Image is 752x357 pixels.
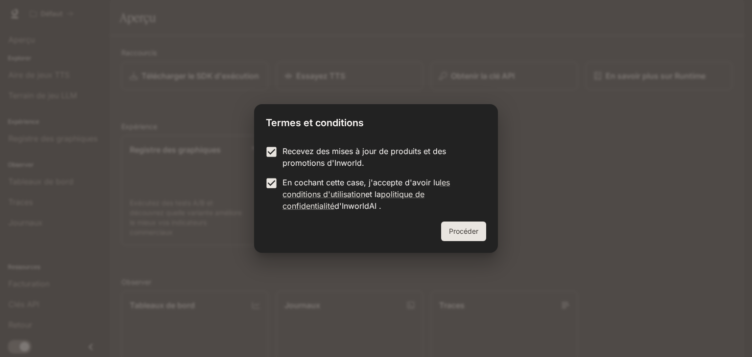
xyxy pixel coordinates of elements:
font: d'InworldAI . [334,201,381,211]
font: Procéder [449,227,478,235]
font: En cochant cette case, j'accepte d'avoir lu [282,178,440,187]
font: Recevez des mises à jour de produits et des promotions d'Inworld. [282,146,446,168]
font: Termes et conditions [266,117,364,129]
font: et la [365,189,381,199]
button: Procéder [441,222,486,241]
